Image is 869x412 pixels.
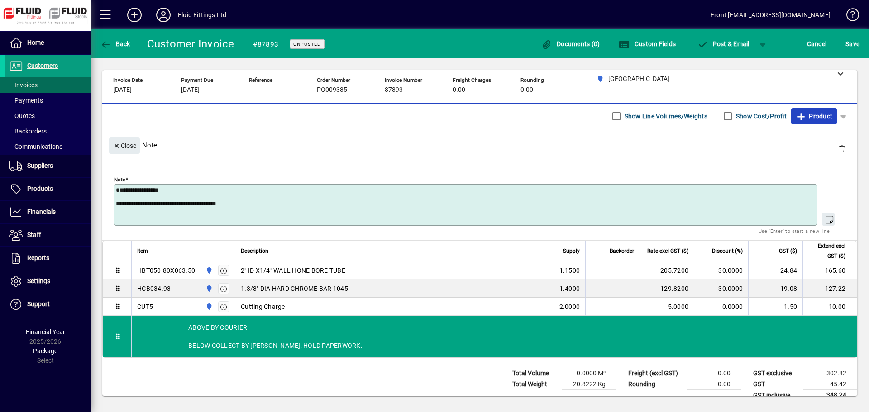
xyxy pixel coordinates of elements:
[749,368,803,379] td: GST exclusive
[645,302,688,311] div: 5.0000
[98,36,133,52] button: Back
[203,265,214,275] span: AUCKLAND
[694,261,748,279] td: 30.0000
[508,368,562,379] td: Total Volume
[27,300,50,308] span: Support
[845,40,849,47] span: S
[5,123,91,139] a: Backorders
[27,231,41,238] span: Staff
[5,178,91,200] a: Products
[697,40,750,47] span: ost & Email
[831,144,853,152] app-page-header-button: Delete
[109,137,140,154] button: Close
[734,112,787,121] label: Show Cost/Profit
[181,86,200,94] span: [DATE]
[796,109,832,123] span: Product
[241,302,285,311] span: Cutting Charge
[692,36,754,52] button: Post & Email
[562,379,616,390] td: 20.8222 Kg
[803,390,857,401] td: 348.24
[831,137,853,159] button: Delete
[9,112,35,119] span: Quotes
[647,246,688,256] span: Rate excl GST ($)
[539,36,602,52] button: Documents (0)
[137,302,153,311] div: CUT5
[5,108,91,123] a: Quotes
[453,86,465,94] span: 0.00
[9,97,43,104] span: Payments
[27,208,56,215] span: Financials
[749,379,803,390] td: GST
[253,37,279,52] div: #87893
[712,246,743,256] span: Discount (%)
[623,112,707,121] label: Show Line Volumes/Weights
[624,379,687,390] td: Rounding
[508,379,562,390] td: Total Weight
[27,185,53,192] span: Products
[27,39,44,46] span: Home
[779,246,797,256] span: GST ($)
[137,246,148,256] span: Item
[147,37,234,51] div: Customer Invoice
[802,279,857,298] td: 127.22
[5,155,91,177] a: Suppliers
[624,368,687,379] td: Freight (excl GST)
[9,128,47,135] span: Backorders
[5,224,91,246] a: Staff
[27,277,50,284] span: Settings
[9,143,62,150] span: Communications
[100,40,130,47] span: Back
[203,302,214,312] span: AUCKLAND
[791,108,837,124] button: Product
[759,226,830,236] mat-hint: Use 'Enter' to start a new line
[132,316,857,357] div: ABOVE BY COURIER. BELOW COLLECT BY [PERSON_NAME], HOLD PAPERWORK.
[149,7,178,23] button: Profile
[805,36,829,52] button: Cancel
[713,40,717,47] span: P
[559,302,580,311] span: 2.0000
[27,162,53,169] span: Suppliers
[120,7,149,23] button: Add
[113,138,136,153] span: Close
[293,41,321,47] span: Unposted
[748,279,802,298] td: 19.08
[5,139,91,154] a: Communications
[616,36,678,52] button: Custom Fields
[802,298,857,316] td: 10.00
[845,37,859,51] span: ave
[807,37,827,51] span: Cancel
[541,40,600,47] span: Documents (0)
[241,284,348,293] span: 1.3/8" DIA HARD CHROME BAR 1045
[178,8,226,22] div: Fluid Fittings Ltd
[137,266,195,275] div: HBT050.80X063.50
[749,390,803,401] td: GST inclusive
[645,284,688,293] div: 129.8200
[241,266,345,275] span: 2" ID X1/4" WALL HONE BORE TUBE
[102,128,857,161] div: Note
[520,86,533,94] span: 0.00
[840,2,858,31] a: Knowledge Base
[27,254,49,261] span: Reports
[5,247,91,270] a: Reports
[27,62,58,69] span: Customers
[803,368,857,379] td: 302.82
[317,86,347,94] span: PO009385
[5,201,91,223] a: Financials
[562,368,616,379] td: 0.0000 M³
[711,8,831,22] div: Front [EMAIL_ADDRESS][DOMAIN_NAME]
[5,293,91,316] a: Support
[563,246,580,256] span: Supply
[5,32,91,54] a: Home
[610,246,634,256] span: Backorder
[249,86,251,94] span: -
[687,368,741,379] td: 0.00
[645,266,688,275] div: 205.7200
[9,81,38,89] span: Invoices
[748,298,802,316] td: 1.50
[91,36,140,52] app-page-header-button: Back
[559,266,580,275] span: 1.1500
[203,284,214,294] span: AUCKLAND
[694,298,748,316] td: 0.0000
[33,347,57,355] span: Package
[5,93,91,108] a: Payments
